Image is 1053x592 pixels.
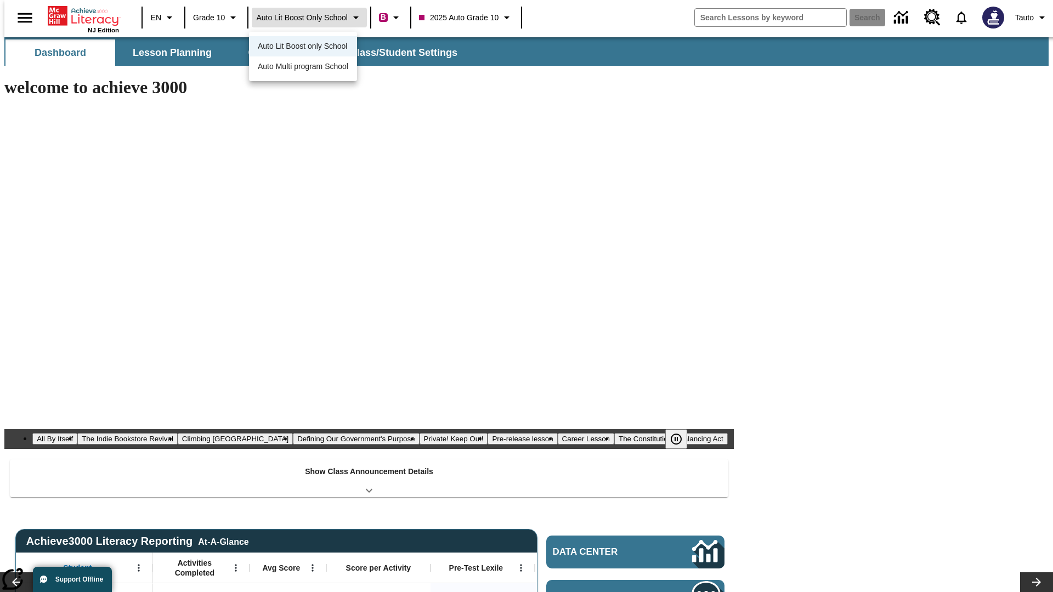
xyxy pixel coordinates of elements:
div: Auto Multi program School [249,56,357,77]
div: Auto Lit Boost only School [249,36,357,56]
a: Title for My Lessons 2025-09-11 13:40:30 [4,9,154,18]
span: Auto Lit Boost only School [258,41,347,52]
body: Maximum 600 characters Press Escape to exit toolbar Press Alt + F10 to reach toolbar [4,9,160,19]
span: Auto Multi program School [258,61,348,72]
